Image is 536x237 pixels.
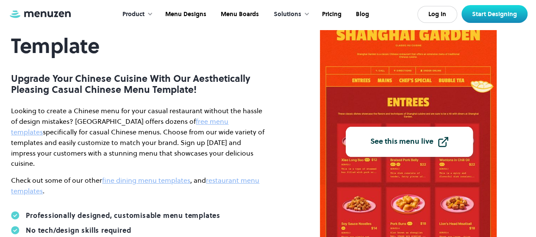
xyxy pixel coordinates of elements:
[11,117,228,137] a: free menu templates
[26,211,220,220] div: Professionally designed, customisable menu templates
[11,73,265,95] p: Upgrade Your Chinese Cuisine With Our Aesthetically Pleasing Casual Chinese Menu Template!
[346,127,473,157] a: See this menu live
[11,11,265,58] h1: Casual Chinese Menu Template
[11,106,265,169] p: Looking to create a Chinese menu for your casual restaurant without the hassle of design mistakes...
[11,175,265,196] p: Check out some of our other , and .
[314,1,348,28] a: Pricing
[274,10,301,19] div: Solutions
[157,1,213,28] a: Menu Designs
[102,176,190,185] a: fine dining menu templates
[417,6,457,23] a: Log In
[114,1,157,28] div: Product
[213,1,265,28] a: Menu Boards
[370,138,433,145] div: See this menu live
[122,10,144,19] div: Product
[461,5,528,23] a: Start Designing
[11,176,259,195] a: restaurant menu templates
[26,226,131,234] div: No tech/design skills required
[265,1,314,28] div: Solutions
[348,1,375,28] a: Blog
